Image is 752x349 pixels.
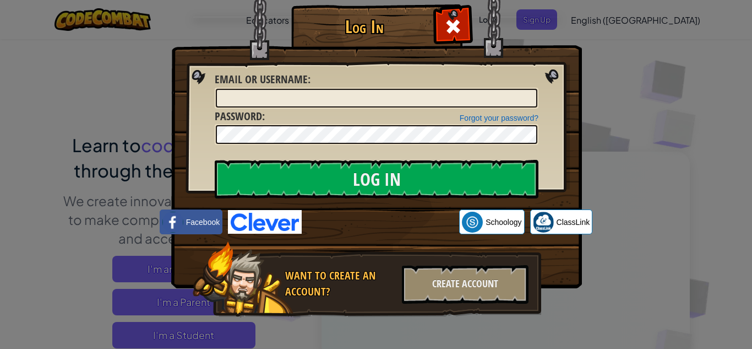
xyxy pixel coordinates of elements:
img: facebook_small.png [162,212,183,233]
label: : [215,109,265,125]
img: schoology.png [462,212,483,233]
h1: Log In [294,17,434,36]
a: Forgot your password? [460,114,538,122]
img: classlink-logo-small.png [533,212,554,233]
span: Password [215,109,262,124]
img: clever-logo-blue.png [228,210,302,234]
iframe: Sign in with Google Button [302,210,459,234]
div: Create Account [402,265,528,304]
span: Schoology [486,217,521,228]
span: Facebook [186,217,220,228]
div: Want to create an account? [285,268,395,299]
label: : [215,72,310,88]
span: ClassLink [557,217,590,228]
input: Log In [215,160,538,198]
span: Email or Username [215,72,308,87]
